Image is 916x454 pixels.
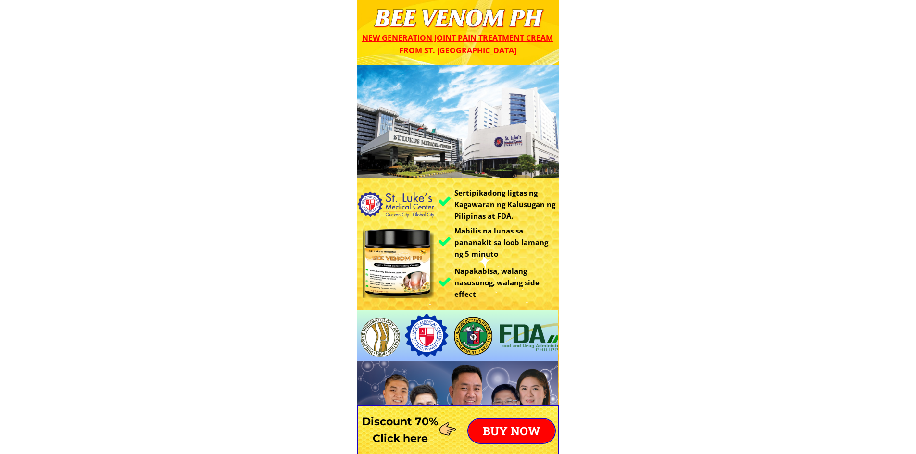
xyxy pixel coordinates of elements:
[362,33,553,56] span: New generation joint pain treatment cream from St. [GEOGRAPHIC_DATA]
[357,413,443,447] h3: Discount 70% Click here
[454,265,559,300] h3: Napakabisa, walang nasusunog, walang side effect
[454,187,561,221] h3: Sertipikadong ligtas ng Kagawaran ng Kalusugan ng Pilipinas at FDA.
[454,225,556,259] h3: Mabilis na lunas sa pananakit sa loob lamang ng 5 minuto
[468,419,555,443] p: BUY NOW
